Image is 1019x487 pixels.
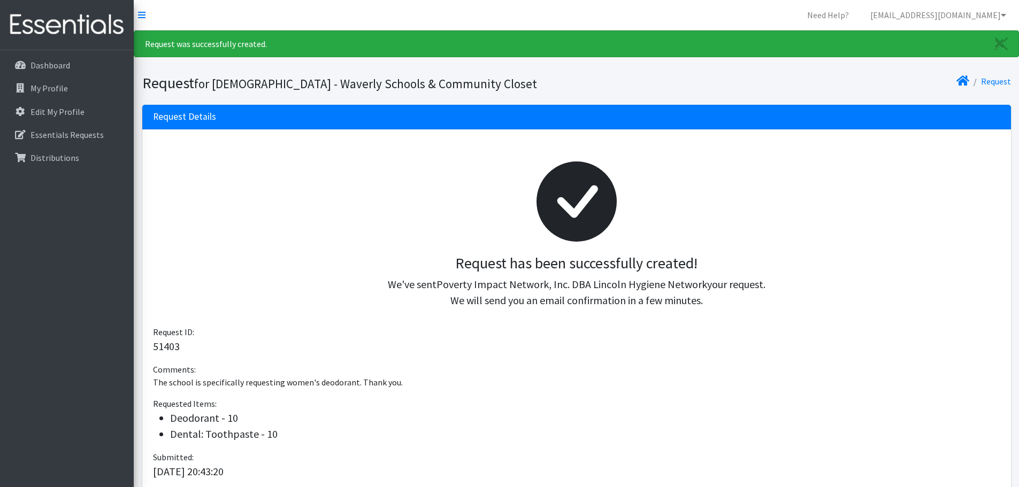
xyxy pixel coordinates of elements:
[4,55,129,76] a: Dashboard
[799,4,857,26] a: Need Help?
[153,452,194,462] span: Submitted:
[162,254,992,273] h3: Request has been successfully created!
[4,101,129,122] a: Edit My Profile
[153,327,194,337] span: Request ID:
[162,276,992,308] p: We've sent your request. We will send you an email confirmation in a few minutes.
[153,376,1000,389] p: The school is specifically requesting women's deodorant. Thank you.
[153,463,1000,480] p: [DATE] 20:43:20
[170,410,1000,426] li: Deodorant - 10
[981,76,1011,87] a: Request
[153,338,1000,354] p: 51403
[170,426,1000,442] li: Dental: Toothpaste - 10
[30,152,79,163] p: Distributions
[984,31,1018,57] a: Close
[4,124,129,145] a: Essentials Requests
[142,74,573,92] h1: Request
[153,398,217,409] span: Requested Items:
[153,364,196,375] span: Comments:
[30,129,104,140] p: Essentials Requests
[4,147,129,168] a: Distributions
[153,111,216,122] h3: Request Details
[30,60,70,71] p: Dashboard
[134,30,1019,57] div: Request was successfully created.
[436,277,707,291] span: Poverty Impact Network, Inc. DBA Lincoln Hygiene Network
[4,7,129,43] img: HumanEssentials
[862,4,1015,26] a: [EMAIL_ADDRESS][DOMAIN_NAME]
[30,83,68,94] p: My Profile
[4,78,129,99] a: My Profile
[194,76,537,91] small: for [DEMOGRAPHIC_DATA] - Waverly Schools & Community Closet
[30,106,85,117] p: Edit My Profile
